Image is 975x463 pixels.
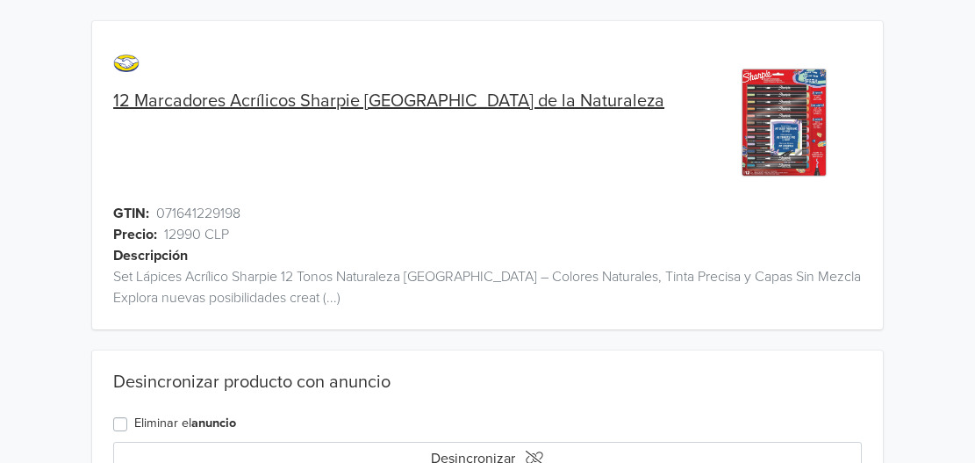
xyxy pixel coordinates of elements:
[113,203,149,224] span: GTIN:
[191,416,236,430] a: anuncio
[134,414,236,433] label: Eliminar el
[92,266,883,308] div: Set Lápices Acrílico Sharpie 12 Tonos Naturaleza [GEOGRAPHIC_DATA] – Colores Naturales, Tinta Pre...
[113,372,862,393] div: Desincronizar producto con anuncio
[113,224,157,245] span: Precio:
[156,203,240,224] span: 071641229198
[164,224,229,245] span: 12990 CLP
[718,56,850,189] img: product_image
[113,90,664,112] a: 12 Marcadores Acrílicos Sharpie [GEOGRAPHIC_DATA] de la Naturaleza
[113,245,904,266] div: Descripción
